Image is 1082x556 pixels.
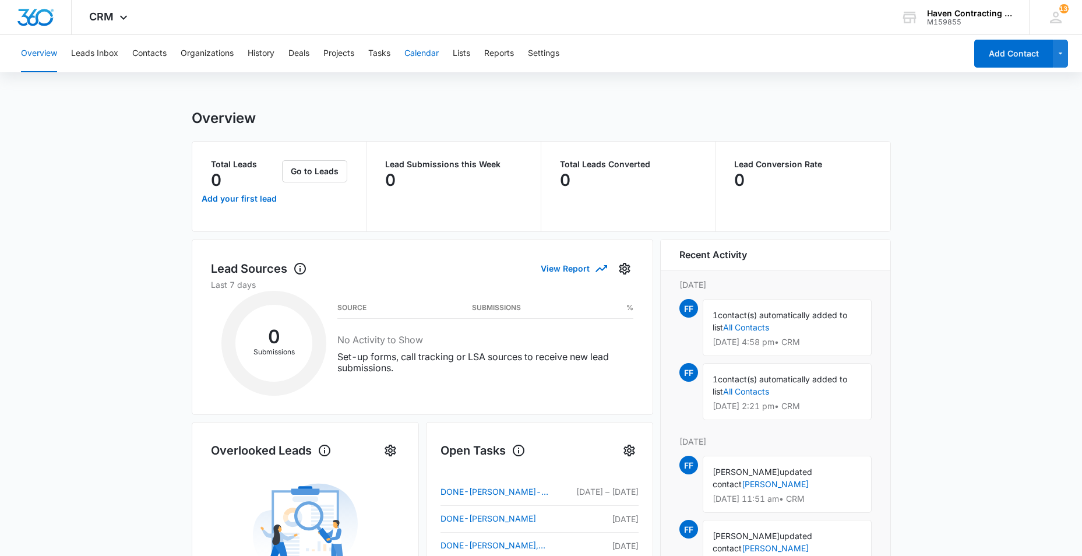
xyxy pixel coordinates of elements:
button: Lists [453,35,470,72]
p: [DATE] [679,279,872,291]
h2: 0 [235,329,312,344]
p: 0 [734,171,745,189]
button: Projects [323,35,354,72]
h1: Overview [192,110,256,127]
p: 0 [385,171,396,189]
p: [DATE] – [DATE] [576,485,639,498]
a: Add your first lead [199,185,280,213]
span: 1 [713,310,718,320]
button: Tasks [368,35,390,72]
button: Calendar [404,35,439,72]
p: Submissions [235,347,312,357]
p: 0 [560,171,570,189]
p: [DATE] 11:51 am • CRM [713,495,862,503]
p: Set-up forms, call tracking or LSA sources to receive new lead submissions. [337,351,633,374]
p: 0 [211,171,221,189]
a: DONE-[PERSON_NAME], Crawlspace Cleanout [440,539,576,553]
button: Contacts [132,35,167,72]
p: Last 7 days [211,279,634,291]
div: account name [927,9,1012,18]
span: FF [679,520,698,539]
p: Total Leads Converted [560,160,697,168]
button: Leads Inbox [71,35,118,72]
span: 1 [713,374,718,384]
p: [DATE] [576,540,639,552]
button: Overview [21,35,57,72]
h3: Submissions [472,305,521,311]
p: [DATE] 2:21 pm • CRM [713,402,862,410]
button: Reports [484,35,514,72]
span: contact(s) automatically added to list [713,374,847,396]
button: Organizations [181,35,234,72]
p: Total Leads [211,160,280,168]
h3: No Activity to Show [337,333,633,347]
button: Settings [620,441,639,460]
h1: Overlooked Leads [211,442,332,459]
p: Lead Submissions this Week [385,160,522,168]
h3: Source [337,305,366,311]
p: Lead Conversion Rate [734,160,872,168]
h1: Open Tasks [440,442,526,459]
span: [PERSON_NAME] [713,531,780,541]
div: account id [927,18,1012,26]
p: [DATE] [679,435,872,448]
span: 131 [1059,4,1069,13]
a: All Contacts [723,322,769,332]
button: Settings [381,441,400,460]
span: FF [679,456,698,474]
h1: Lead Sources [211,260,307,277]
a: Go to Leads [282,166,347,176]
p: [DATE] [576,513,639,525]
span: FF [679,363,698,382]
div: notifications count [1059,4,1069,13]
h3: % [626,305,633,311]
button: Deals [288,35,309,72]
a: [PERSON_NAME] [742,543,809,553]
button: View Report [541,258,606,279]
span: [PERSON_NAME] [713,467,780,477]
button: History [248,35,274,72]
button: Settings [615,259,634,278]
a: [PERSON_NAME] [742,479,809,489]
h6: Recent Activity [679,248,747,262]
a: DONE-[PERSON_NAME] [440,512,576,526]
span: CRM [89,10,114,23]
a: DONE-[PERSON_NAME]-[PERSON_NAME] -French Drain [440,485,576,499]
span: contact(s) automatically added to list [713,310,847,332]
button: Settings [528,35,559,72]
a: All Contacts [723,386,769,396]
button: Add Contact [974,40,1053,68]
span: FF [679,299,698,318]
p: [DATE] 4:58 pm • CRM [713,338,862,346]
button: Go to Leads [282,160,347,182]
